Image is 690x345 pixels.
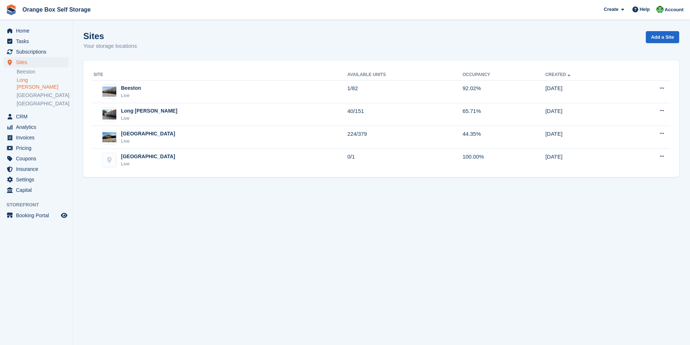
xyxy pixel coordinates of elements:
[347,80,463,103] td: 1/82
[347,149,463,171] td: 0/1
[121,160,175,168] div: Live
[17,100,68,107] a: [GEOGRAPHIC_DATA]
[121,153,175,160] div: [GEOGRAPHIC_DATA]
[103,132,116,143] img: Image of Derby site
[463,80,545,103] td: 92.02%
[17,92,68,99] a: [GEOGRAPHIC_DATA]
[656,6,664,13] img: Binder Bhardwaj
[6,4,17,15] img: stora-icon-8386f47178a22dfd0bd8f6a31ec36ba5ce8667c1dd55bd0f319d3a0aa187defe.svg
[7,201,72,209] span: Storefront
[4,164,68,174] a: menu
[16,57,59,67] span: Sites
[347,103,463,126] td: 40/151
[121,107,177,115] div: Long [PERSON_NAME]
[4,185,68,195] a: menu
[103,87,116,97] img: Image of Beeston site
[16,143,59,153] span: Pricing
[4,47,68,57] a: menu
[347,126,463,149] td: 224/379
[463,149,545,171] td: 100.00%
[463,69,545,81] th: Occupancy
[16,164,59,174] span: Insurance
[545,126,625,149] td: [DATE]
[4,143,68,153] a: menu
[665,6,683,13] span: Account
[92,69,347,81] th: Site
[16,132,59,143] span: Invoices
[83,31,137,41] h1: Sites
[463,103,545,126] td: 65.71%
[103,153,116,167] img: Furnace Road site image placeholder
[16,122,59,132] span: Analytics
[121,84,141,92] div: Beeston
[16,36,59,46] span: Tasks
[103,109,116,120] img: Image of Long Eaton site
[4,153,68,164] a: menu
[4,26,68,36] a: menu
[347,69,463,81] th: Available Units
[463,126,545,149] td: 44.35%
[121,138,175,145] div: Live
[20,4,94,16] a: Orange Box Self Storage
[545,72,572,77] a: Created
[16,185,59,195] span: Capital
[16,112,59,122] span: CRM
[4,174,68,185] a: menu
[4,36,68,46] a: menu
[4,132,68,143] a: menu
[16,47,59,57] span: Subscriptions
[4,122,68,132] a: menu
[4,57,68,67] a: menu
[16,174,59,185] span: Settings
[604,6,618,13] span: Create
[545,149,625,171] td: [DATE]
[545,103,625,126] td: [DATE]
[640,6,650,13] span: Help
[646,31,679,43] a: Add a Site
[121,92,141,99] div: Live
[16,210,59,220] span: Booking Portal
[16,26,59,36] span: Home
[16,153,59,164] span: Coupons
[17,68,68,75] a: Beeston
[545,80,625,103] td: [DATE]
[60,211,68,220] a: Preview store
[4,112,68,122] a: menu
[121,130,175,138] div: [GEOGRAPHIC_DATA]
[83,42,137,50] p: Your storage locations
[17,77,68,91] a: Long [PERSON_NAME]
[4,210,68,220] a: menu
[121,115,177,122] div: Live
